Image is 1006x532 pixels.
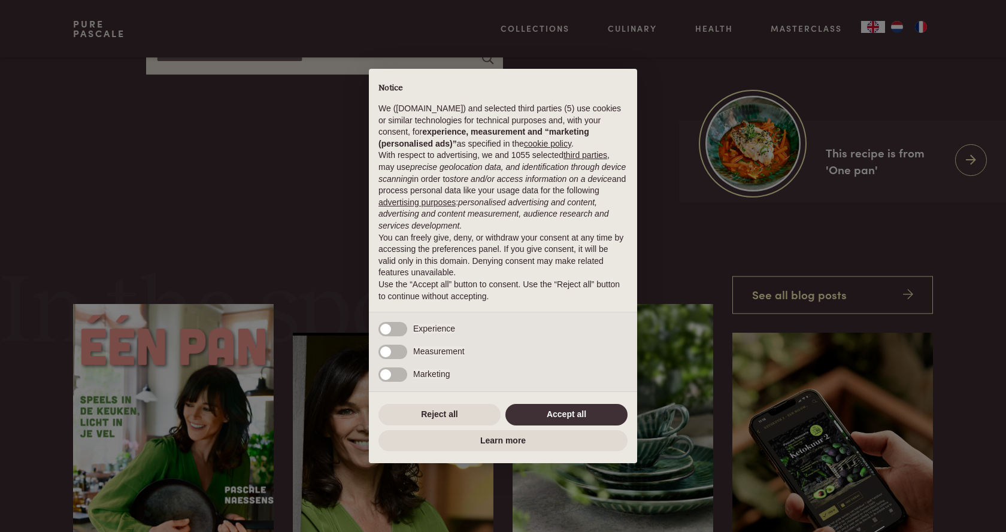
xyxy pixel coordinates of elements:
span: Marketing [413,369,450,379]
em: store and/or access information on a device [450,174,612,184]
p: We ([DOMAIN_NAME]) and selected third parties (5) use cookies or similar technologies for technic... [378,103,628,150]
span: Experience [413,324,455,333]
button: Accept all [505,404,628,425]
button: Reject all [378,404,501,425]
p: Use the “Accept all” button to consent. Use the “Reject all” button to continue without accepting. [378,279,628,302]
p: With respect to advertising, we and 1055 selected , may use in order to and process personal data... [378,150,628,232]
span: Measurement [413,346,465,356]
p: You can freely give, deny, or withdraw your consent at any time by accessing the preferences pane... [378,232,628,279]
h2: Notice [378,83,628,94]
em: personalised advertising and content, advertising and content measurement, audience research and ... [378,197,608,230]
button: Learn more [378,430,628,452]
strong: experience, measurement and “marketing (personalised ads)” [378,127,589,148]
button: advertising purposes [378,197,456,209]
em: precise geolocation data, and identification through device scanning [378,162,626,184]
button: third parties [563,150,607,162]
a: cookie policy [524,139,571,148]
